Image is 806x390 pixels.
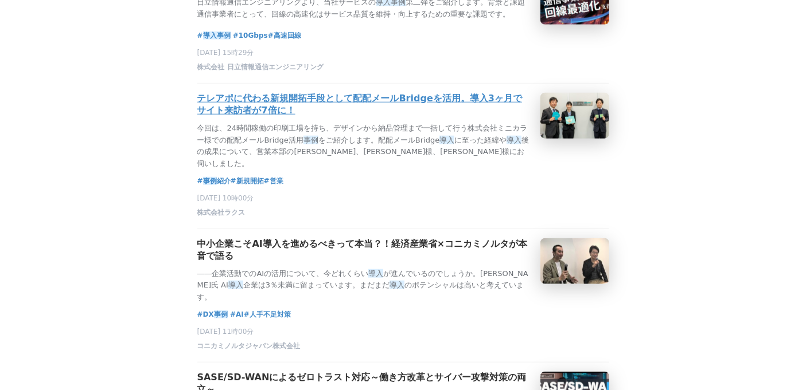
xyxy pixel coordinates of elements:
[197,345,301,353] a: コニカミノルタジャパン株式会社
[439,136,454,144] em: 導入
[197,66,324,74] a: 株式会社 日立情報通信エンジニアリング
[197,93,609,170] a: テレアポに代わる新規開拓手段として配配メールBridgeを活用。導入3ヶ月でサイト来訪者が7倍に！今回は、24時間稼働の印刷工場を持ち、デザインから納品管理まで一括して行う株式会社ミニカラー様で...
[228,281,243,289] em: 導入
[197,238,531,262] h3: 中小企業こそAI導入を進めるべきって本当？！経済産業省×コニカミノルタが本音で語る
[197,194,609,203] p: [DATE] 10時00分
[203,177,217,185] em: 事例
[244,309,291,320] a: #人手不足対策
[233,30,268,41] a: #10Gbps
[197,175,231,187] a: #事例紹介
[230,309,244,320] a: #AI
[197,211,246,219] a: 株式会社ラクス
[197,341,301,351] span: コニカミノルタジャパン株式会社
[197,327,609,337] p: [DATE] 11時00分
[203,31,217,40] em: 導入
[390,281,404,289] em: 導入
[303,136,318,144] em: 事例
[197,62,324,72] span: 株式会社 日立情報通信エンジニアリング
[197,30,233,41] span: #
[197,30,233,41] a: #導入事例
[268,30,301,41] a: #高速回線
[231,175,264,187] a: #新規開拓
[197,268,531,304] p: ――企業活動でのAIの活用について、今どれくらい が進んでいるのでしょうか。[PERSON_NAME]氏 AI 企業は3％未満に留まっています。まだまだ のポテンシャルは高いと考えています。
[197,309,230,320] span: #DX
[197,48,609,58] p: [DATE] 15時29分
[197,123,531,170] p: 今回は、24時間稼働の印刷工場を持ち、デザインから納品管理まで一括して行う株式会社ミニカラー様での配配メールBridge活用 をご紹介します。配配メールBridge に至った経緯や 後の成果につ...
[214,310,228,318] em: 事例
[197,175,231,187] span: # 紹介
[197,238,609,304] a: 中小企業こそAI導入を進めるべきって本当？！経済産業省×コニカミノルタが本音で語る――企業活動でのAIの活用について、今どれくらい導入が進んでいるのでしょうか。[PERSON_NAME]氏 AI...
[264,175,283,187] a: #営業
[197,208,246,218] span: 株式会社ラクス
[368,269,383,278] em: 導入
[197,309,230,320] a: #DX事例
[197,93,531,117] h3: テレアポに代わる新規開拓手段として配配メールBridgeを活用。導入3ヶ月でサイト来訪者が7倍に！
[507,136,521,144] em: 導入
[217,31,231,40] em: 事例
